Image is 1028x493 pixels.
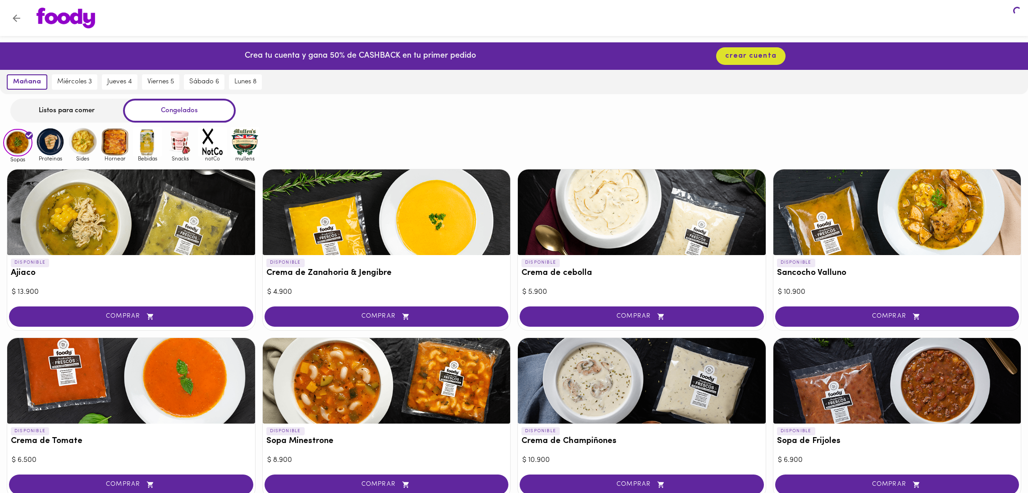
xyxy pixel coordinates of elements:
[245,50,476,62] p: Crea tu cuenta y gana 50% de CASHBACK en tu primer pedido
[133,155,162,161] span: Bebidas
[266,259,305,267] p: DISPONIBLE
[531,481,753,488] span: COMPRAR
[266,427,305,435] p: DISPONIBLE
[133,127,162,156] img: Bebidas
[263,169,511,255] div: Crema de Zanahoria & Jengibre
[10,99,123,123] div: Listos para comer
[266,269,507,278] h3: Crema de Zanahoria & Jengibre
[230,155,260,161] span: mullens
[9,306,253,327] button: COMPRAR
[777,259,815,267] p: DISPONIBLE
[3,129,32,157] img: Sopas
[13,78,41,86] span: mañana
[11,269,251,278] h3: Ajiaco
[267,455,506,466] div: $ 8.900
[521,437,762,446] h3: Crema de Champiñones
[20,481,242,488] span: COMPRAR
[267,287,506,297] div: $ 4.900
[229,74,262,90] button: lunes 8
[725,52,777,60] span: crear cuenta
[5,7,27,29] button: Volver
[107,78,132,86] span: jueves 4
[520,306,764,327] button: COMPRAR
[189,78,219,86] span: sábado 6
[775,306,1019,327] button: COMPRAR
[518,338,766,424] div: Crema de Champiñones
[786,313,1008,320] span: COMPRAR
[11,259,49,267] p: DISPONIBLE
[7,338,255,424] div: Crema de Tomate
[165,127,195,156] img: Snacks
[7,74,47,90] button: mañana
[11,427,49,435] p: DISPONIBLE
[198,127,227,156] img: notCo
[57,78,92,86] span: miércoles 3
[716,47,786,65] button: crear cuenta
[52,74,97,90] button: miércoles 3
[101,155,130,161] span: Hornear
[786,481,1008,488] span: COMPRAR
[12,287,251,297] div: $ 13.900
[234,78,256,86] span: lunes 8
[3,156,32,162] span: Sopas
[12,455,251,466] div: $ 6.500
[276,313,498,320] span: COMPRAR
[521,427,560,435] p: DISPONIBLE
[68,155,97,161] span: Sides
[521,269,762,278] h3: Crema de cebolla
[123,99,236,123] div: Congelados
[778,287,1017,297] div: $ 10.900
[147,78,174,86] span: viernes 5
[777,427,815,435] p: DISPONIBLE
[165,155,195,161] span: Snacks
[101,127,130,156] img: Hornear
[522,287,761,297] div: $ 5.900
[266,437,507,446] h3: Sopa Minestrone
[773,169,1021,255] div: Sancocho Valluno
[36,127,65,156] img: Proteinas
[7,169,255,255] div: Ajiaco
[198,155,227,161] span: notCo
[68,127,97,156] img: Sides
[230,127,260,156] img: mullens
[276,481,498,488] span: COMPRAR
[263,338,511,424] div: Sopa Minestrone
[37,8,95,28] img: logo.png
[142,74,179,90] button: viernes 5
[522,455,761,466] div: $ 10.900
[773,338,1021,424] div: Sopa de Frijoles
[36,155,65,161] span: Proteinas
[518,169,766,255] div: Crema de cebolla
[778,455,1017,466] div: $ 6.900
[531,313,753,320] span: COMPRAR
[102,74,137,90] button: jueves 4
[777,437,1018,446] h3: Sopa de Frijoles
[265,306,509,327] button: COMPRAR
[11,437,251,446] h3: Crema de Tomate
[20,313,242,320] span: COMPRAR
[777,269,1018,278] h3: Sancocho Valluno
[521,259,560,267] p: DISPONIBLE
[184,74,224,90] button: sábado 6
